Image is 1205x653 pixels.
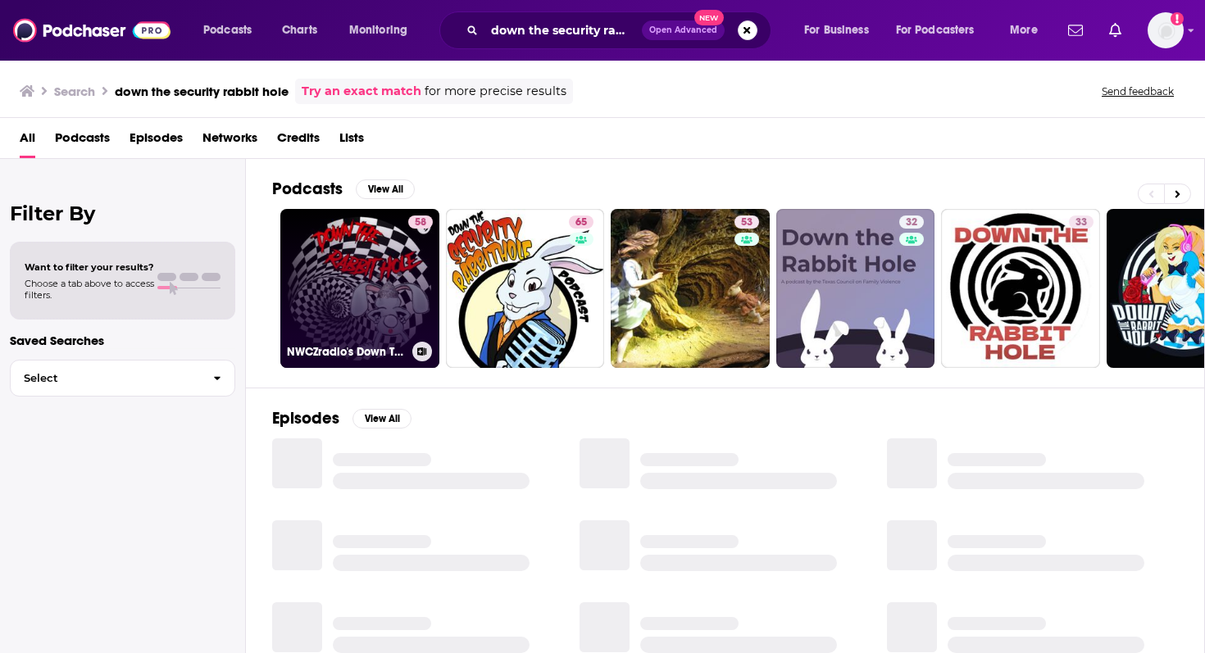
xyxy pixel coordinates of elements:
[408,215,433,229] a: 58
[202,125,257,158] a: Networks
[272,408,339,429] h2: Episodes
[455,11,787,49] div: Search podcasts, credits, & more...
[569,215,593,229] a: 65
[446,209,605,368] a: 65
[1010,19,1038,42] span: More
[1148,12,1184,48] img: User Profile
[776,209,935,368] a: 32
[55,125,110,158] a: Podcasts
[1097,84,1179,98] button: Send feedback
[1148,12,1184,48] span: Logged in as biancagorospe
[54,84,95,99] h3: Search
[1171,12,1184,25] svg: Add a profile image
[352,409,412,429] button: View All
[287,345,406,359] h3: NWCZradio's Down The Rabbit Hole
[1075,215,1087,231] span: 33
[130,125,183,158] a: Episodes
[272,408,412,429] a: EpisodesView All
[1062,16,1089,44] a: Show notifications dropdown
[277,125,320,158] a: Credits
[694,10,724,25] span: New
[25,278,154,301] span: Choose a tab above to access filters.
[10,333,235,348] p: Saved Searches
[11,373,200,383] span: Select
[885,17,998,43] button: open menu
[338,17,429,43] button: open menu
[272,179,343,199] h2: Podcasts
[649,26,717,34] span: Open Advanced
[10,202,235,225] h2: Filter By
[203,19,252,42] span: Podcasts
[13,15,171,46] img: Podchaser - Follow, Share and Rate Podcasts
[349,19,407,42] span: Monitoring
[415,215,426,231] span: 58
[484,17,642,43] input: Search podcasts, credits, & more...
[271,17,327,43] a: Charts
[1103,16,1128,44] a: Show notifications dropdown
[302,82,421,101] a: Try an exact match
[998,17,1058,43] button: open menu
[356,179,415,199] button: View All
[896,19,975,42] span: For Podcasters
[941,209,1100,368] a: 33
[734,215,759,229] a: 53
[804,19,869,42] span: For Business
[115,84,289,99] h3: down the security rabbit hole
[20,125,35,158] a: All
[282,19,317,42] span: Charts
[1069,215,1094,229] a: 33
[272,179,415,199] a: PodcastsView All
[425,82,566,101] span: for more precise results
[611,209,770,368] a: 53
[25,261,154,273] span: Want to filter your results?
[642,20,725,40] button: Open AdvancedNew
[10,360,235,397] button: Select
[192,17,273,43] button: open menu
[906,215,917,231] span: 32
[575,215,587,231] span: 65
[899,215,924,229] a: 32
[793,17,889,43] button: open menu
[339,125,364,158] a: Lists
[280,209,439,368] a: 58NWCZradio's Down The Rabbit Hole
[1148,12,1184,48] button: Show profile menu
[741,215,753,231] span: 53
